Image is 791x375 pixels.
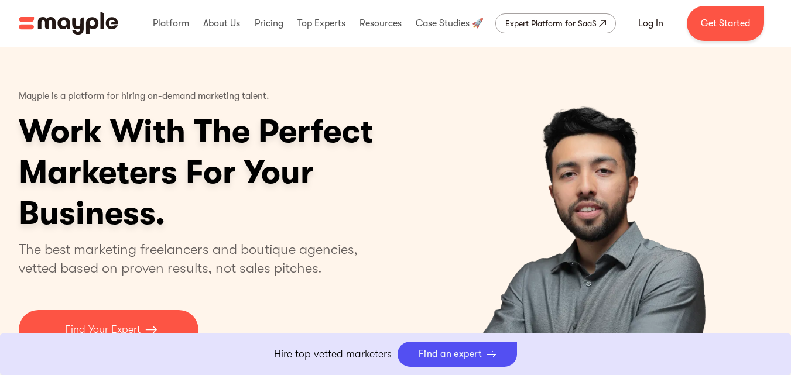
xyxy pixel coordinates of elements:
p: The best marketing freelancers and boutique agencies, vetted based on proven results, not sales p... [19,240,372,277]
div: Top Experts [295,5,348,42]
div: Expert Platform for SaaS [505,16,597,30]
a: Find Your Expert [19,310,198,349]
a: Get Started [687,6,764,41]
h1: Work With The Perfect Marketers For Your Business. [19,111,464,234]
div: carousel [407,47,773,373]
div: Platform [150,5,192,42]
p: Find Your Expert [65,322,141,338]
div: Resources [357,5,405,42]
a: home [19,12,118,35]
div: 1 of 4 [407,47,773,373]
a: Expert Platform for SaaS [495,13,616,33]
a: Log In [624,9,677,37]
div: About Us [200,5,243,42]
img: Mayple logo [19,12,118,35]
p: Mayple is a platform for hiring on-demand marketing talent. [19,82,269,111]
div: Pricing [252,5,286,42]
